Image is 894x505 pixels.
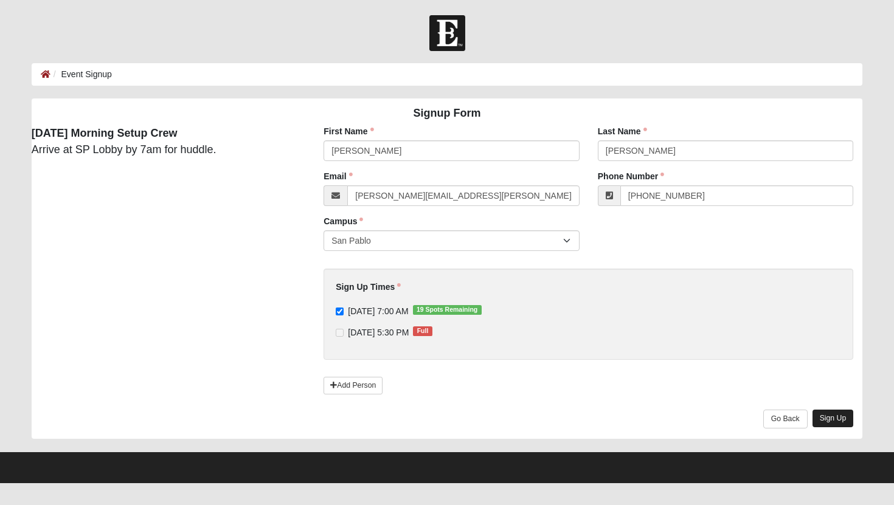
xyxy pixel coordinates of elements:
[336,281,401,293] label: Sign Up Times
[324,377,383,394] a: Add Person
[336,329,344,337] input: [DATE] 5:30 PMFull
[32,127,178,139] strong: [DATE] Morning Setup Crew
[324,170,352,182] label: Email
[598,170,665,182] label: Phone Number
[429,15,465,51] img: Church of Eleven22 Logo
[32,107,863,120] h4: Signup Form
[348,306,408,316] span: [DATE] 7:00 AM
[324,125,373,137] label: First Name
[763,410,808,428] a: Go Back
[413,326,432,336] span: Full
[50,68,112,81] li: Event Signup
[336,307,344,315] input: [DATE] 7:00 AM19 Spots Remaining
[813,410,854,427] a: Sign Up
[413,305,482,315] span: 19 Spots Remaining
[23,125,306,158] div: Arrive at SP Lobby by 7am for huddle.
[598,125,647,137] label: Last Name
[348,328,409,337] span: [DATE] 5:30 PM
[324,215,363,227] label: Campus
